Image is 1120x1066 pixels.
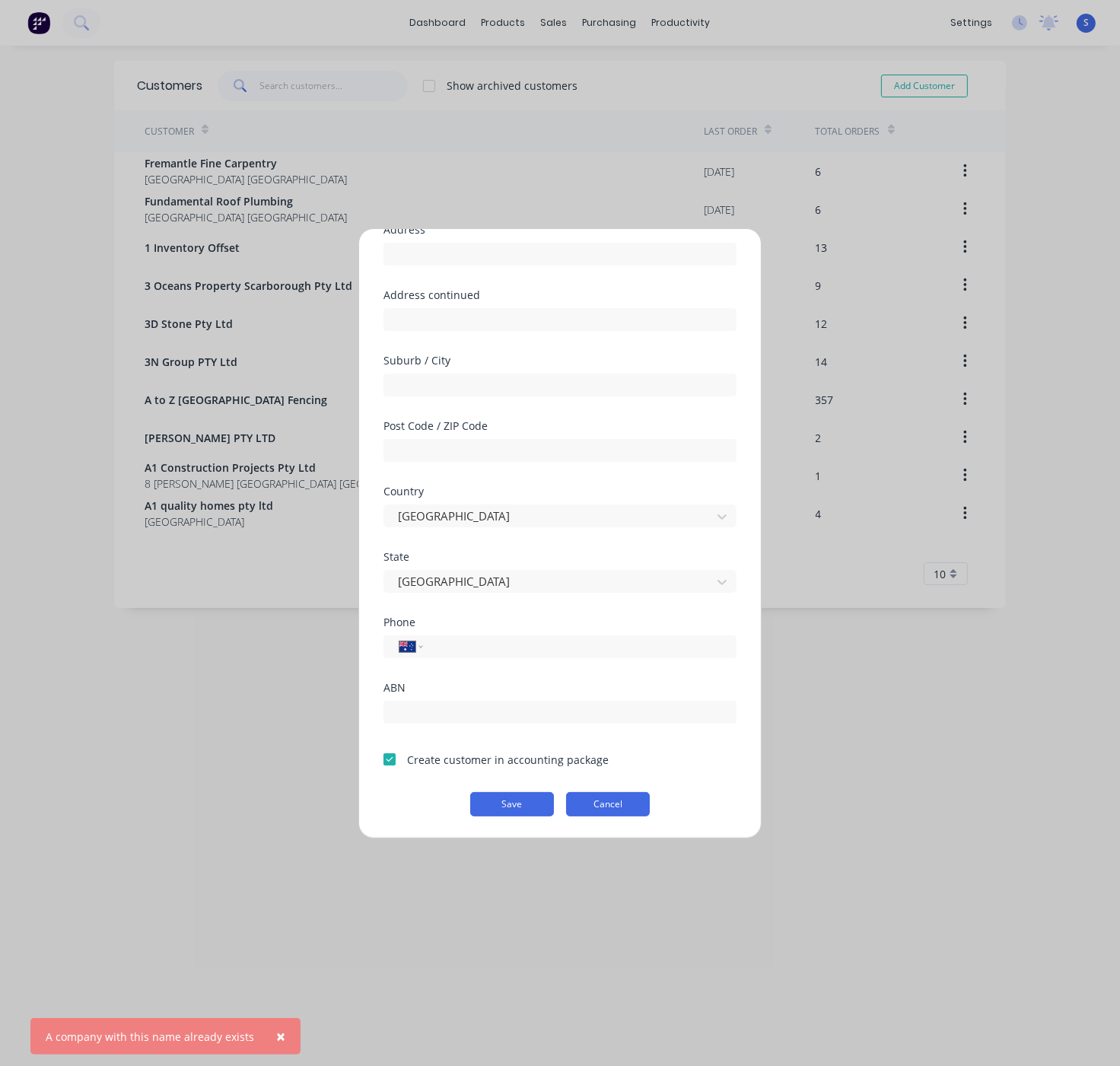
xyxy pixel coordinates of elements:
div: Address [383,224,737,235]
div: Phone [383,617,737,628]
div: Country [383,486,737,497]
button: Cancel [566,792,650,816]
div: Suburb / City [383,355,737,366]
div: Create customer in accounting package [407,752,609,768]
div: A company with this name already exists [46,1029,254,1045]
button: Close [261,1018,301,1055]
button: Save [470,792,554,816]
div: State [383,552,737,562]
div: ABN [383,683,737,693]
div: Post Code / ZIP Code [383,421,737,431]
span: × [276,1026,285,1047]
div: Address continued [383,290,737,301]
